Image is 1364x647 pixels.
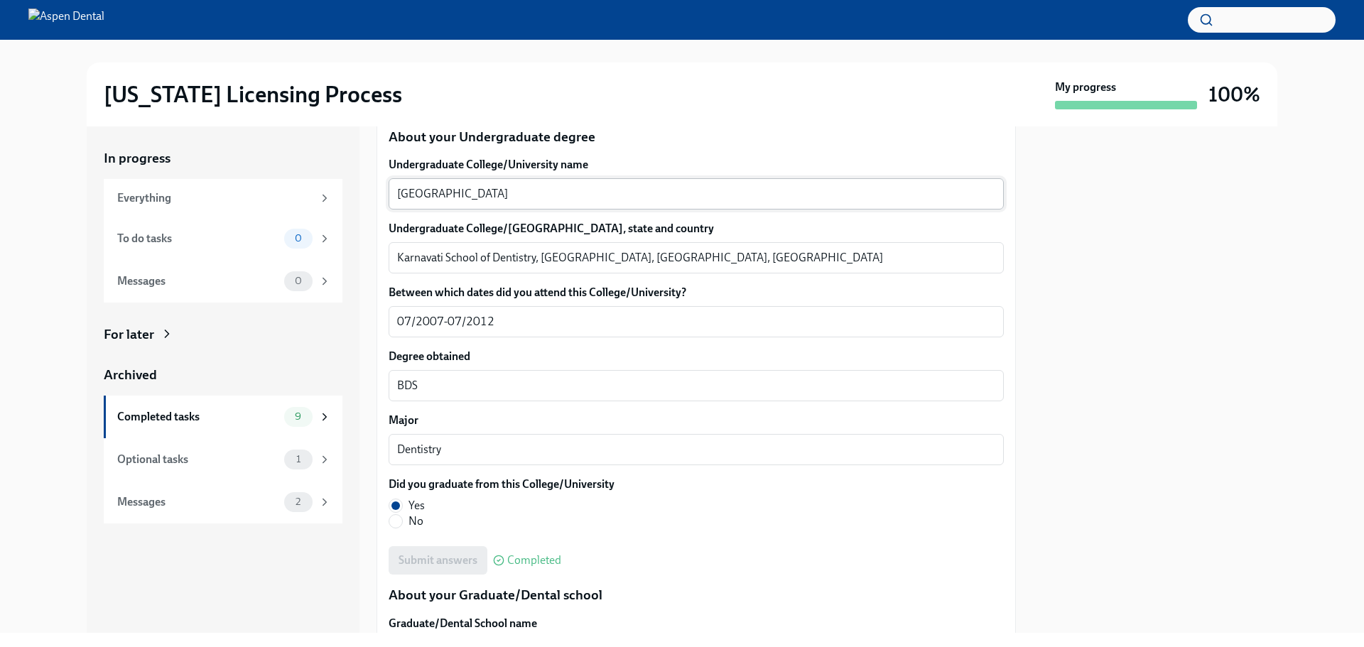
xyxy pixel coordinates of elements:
div: For later [104,325,154,344]
a: Everything [104,179,342,217]
div: Messages [117,494,278,510]
h3: 100% [1208,82,1260,107]
label: Undergraduate College/University name [389,157,1004,173]
a: In progress [104,149,342,168]
span: 2 [287,496,309,507]
p: About your Undergraduate degree [389,128,1004,146]
div: Messages [117,273,278,289]
label: Major [389,413,1004,428]
h2: [US_STATE] Licensing Process [104,80,402,109]
strong: My progress [1055,80,1116,95]
div: To do tasks [117,231,278,246]
a: Completed tasks9 [104,396,342,438]
textarea: Karnavati School of Dentistry, [GEOGRAPHIC_DATA], [GEOGRAPHIC_DATA], [GEOGRAPHIC_DATA] [397,249,995,266]
span: 0 [286,276,310,286]
label: Graduate/Dental School name [389,616,1004,631]
img: Aspen Dental [28,9,104,31]
a: Archived [104,366,342,384]
label: Between which dates did you attend this College/University? [389,285,1004,300]
div: Everything [117,190,313,206]
label: Degree obtained [389,349,1004,364]
span: 9 [286,411,310,422]
a: Messages2 [104,481,342,523]
textarea: 07/2007-07/2012 [397,313,995,330]
label: Undergraduate College/[GEOGRAPHIC_DATA], state and country [389,221,1004,236]
span: No [408,513,423,529]
label: Did you graduate from this College/University [389,477,615,492]
textarea: Dentistry [397,441,995,458]
span: 1 [288,454,309,464]
span: Yes [408,498,425,513]
p: About your Graduate/Dental school [389,586,1004,604]
a: Messages0 [104,260,342,303]
div: Optional tasks [117,452,278,467]
a: To do tasks0 [104,217,342,260]
textarea: [GEOGRAPHIC_DATA] [397,185,995,202]
a: For later [104,325,342,344]
textarea: BDS [397,377,995,394]
a: Optional tasks1 [104,438,342,481]
span: Completed [507,555,561,566]
span: 0 [286,233,310,244]
div: Completed tasks [117,409,278,425]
